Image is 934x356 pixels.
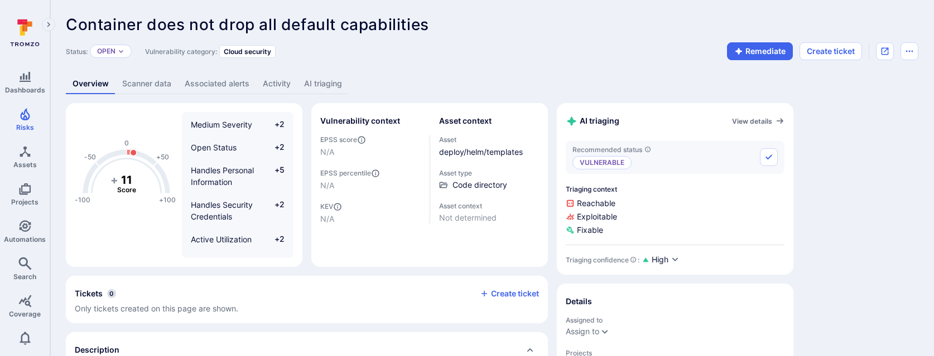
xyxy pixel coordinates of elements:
a: View details [732,116,784,125]
div: Vulnerability tabs [66,74,918,94]
span: Triaging context [566,185,784,193]
button: Expand dropdown [118,48,124,55]
span: Status: [66,47,88,56]
span: Active Utilization [191,235,252,244]
span: Automations [4,235,46,243]
h2: Details [566,296,592,307]
a: AI triaging [297,74,349,94]
span: Recommended status [572,145,651,154]
span: Reachable [566,198,784,209]
button: Options menu [901,42,918,60]
button: Create ticket [480,289,539,299]
svg: AI Triaging Agent self-evaluates the confidence behind recommended status based on the depth and ... [630,256,637,263]
span: Open Status [191,143,237,152]
text: 0 [124,139,129,147]
section: tickets card [66,276,548,323]
span: Assets [13,160,37,169]
a: deploy/helm/templates [439,147,523,157]
text: -50 [84,153,96,161]
span: N/A [320,147,421,158]
span: Code directory [452,179,507,191]
span: N/A [320,213,421,225]
h2: Tickets [75,288,103,299]
span: +2 [263,119,285,130]
text: Score [117,186,136,194]
a: Associated alerts [178,74,256,94]
h2: Vulnerability context [320,115,400,126]
span: Search [13,272,36,281]
span: Handles Personal Information [191,165,254,187]
span: Assigned to [566,316,784,324]
span: 0 [107,289,116,298]
span: Vulnerability category: [145,47,217,56]
svg: AI triaging agent's recommendation for vulnerability status [644,146,651,153]
span: Projects [11,198,38,206]
text: +50 [156,153,169,161]
span: KEV [320,202,421,211]
span: Exploitable [566,211,784,222]
span: +2 [263,142,285,153]
button: Remediate [727,42,793,60]
span: +2 [263,199,285,222]
g: The vulnerability score is based on the parameters defined in the settings [104,173,149,194]
span: Asset [439,135,540,144]
span: EPSS percentile [320,169,421,178]
p: Vulnerable [572,156,632,169]
span: Dashboards [5,86,45,94]
a: Scanner data [115,74,178,94]
span: High [652,254,668,265]
span: Medium Severity [191,120,252,129]
span: +2 [263,233,285,245]
span: Container does not drop all default capabilities [66,15,429,34]
span: Not determined [439,212,540,223]
button: Accept recommended status [760,148,778,166]
h2: Asset context [439,115,492,126]
button: Expand dropdown [600,327,609,336]
div: Collapse [66,276,548,323]
button: Assign to [566,327,599,336]
h2: Description [75,344,119,355]
span: +5 [263,164,285,188]
span: Asset type [439,169,540,177]
tspan: + [110,173,118,187]
button: Open [97,47,115,56]
div: Triaging confidence : [566,256,639,264]
div: Open original issue [876,42,894,60]
span: Asset context [439,202,540,210]
h2: AI triaging [566,115,619,127]
span: Fixable [566,225,784,236]
button: High [652,254,680,266]
span: EPSS score [320,135,421,144]
span: N/A [320,180,421,191]
span: Only tickets created on this page are shown. [75,304,238,313]
text: -100 [75,196,90,204]
button: Create ticket [800,42,862,60]
span: Coverage [9,310,41,318]
span: Risks [16,123,34,131]
div: Cloud security [219,45,276,58]
span: Handles Security Credentials [191,200,253,221]
text: +100 [159,196,176,204]
tspan: 11 [121,173,132,187]
a: Activity [256,74,297,94]
button: Expand navigation menu [42,18,55,31]
a: Overview [66,74,115,94]
i: Expand navigation menu [45,20,52,30]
